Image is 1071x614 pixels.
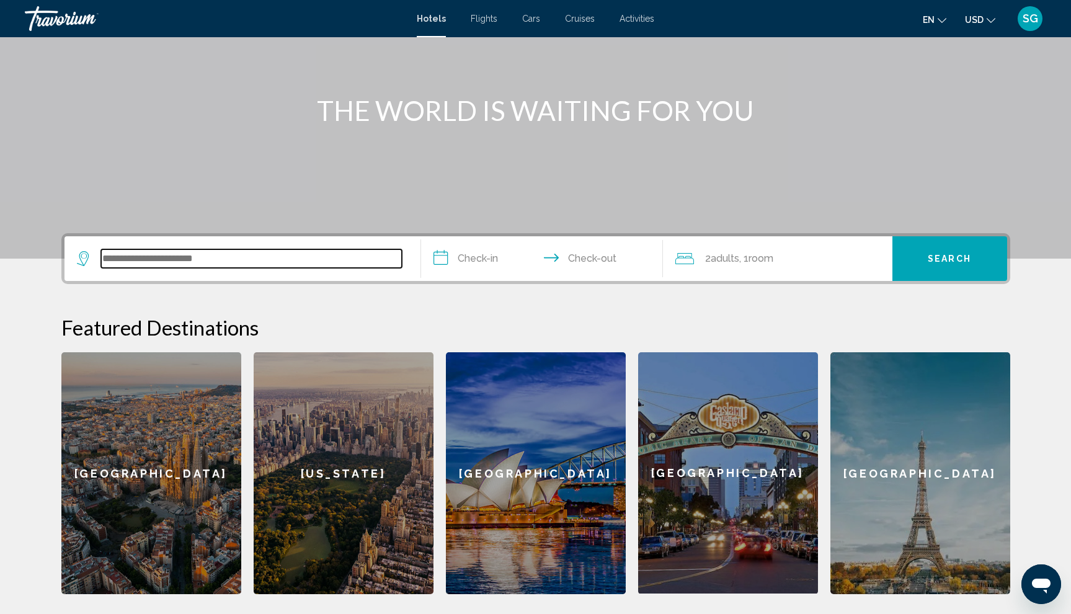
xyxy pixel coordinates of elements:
[965,15,984,25] span: USD
[638,352,818,594] a: [GEOGRAPHIC_DATA]
[1023,12,1038,25] span: SG
[522,14,540,24] a: Cars
[254,352,433,594] a: [US_STATE]
[64,236,1007,281] div: Search widget
[928,254,971,264] span: Search
[471,14,497,24] a: Flights
[417,14,446,24] a: Hotels
[711,252,739,264] span: Adults
[739,250,773,267] span: , 1
[303,94,768,127] h1: THE WORLD IS WAITING FOR YOU
[638,352,818,594] div: [GEOGRAPHIC_DATA]
[61,315,1010,340] h2: Featured Destinations
[1021,564,1061,604] iframe: Кнопка запуска окна обмена сообщениями
[61,352,241,594] a: [GEOGRAPHIC_DATA]
[705,250,739,267] span: 2
[663,236,892,281] button: Travelers: 2 adults, 0 children
[446,352,626,594] a: [GEOGRAPHIC_DATA]
[25,6,404,31] a: Travorium
[749,252,773,264] span: Room
[620,14,654,24] a: Activities
[565,14,595,24] a: Cruises
[923,11,946,29] button: Change language
[830,352,1010,594] a: [GEOGRAPHIC_DATA]
[892,236,1007,281] button: Search
[923,15,935,25] span: en
[965,11,995,29] button: Change currency
[1014,6,1046,32] button: User Menu
[421,236,663,281] button: Check in and out dates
